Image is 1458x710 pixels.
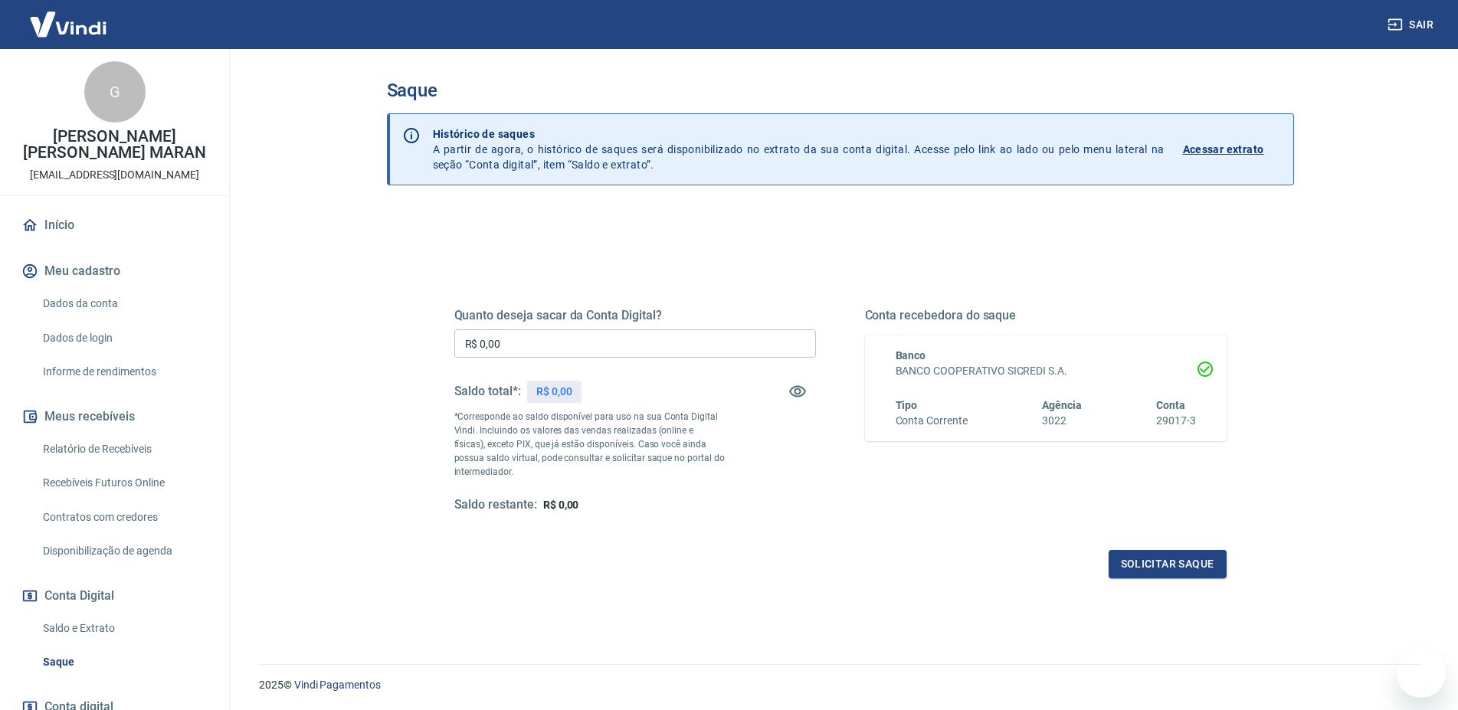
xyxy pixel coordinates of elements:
h5: Saldo restante: [454,497,537,513]
a: Disponibilização de agenda [37,535,211,567]
button: Sair [1384,11,1440,39]
span: R$ 0,00 [543,499,579,511]
h6: BANCO COOPERATIVO SICREDI S.A. [896,363,1196,379]
img: Vindi [18,1,118,47]
button: Meu cadastro [18,254,211,288]
span: Banco [896,349,926,362]
a: Dados da conta [37,288,211,319]
h5: Quanto deseja sacar da Conta Digital? [454,308,816,323]
a: Recebíveis Futuros Online [37,467,211,499]
h6: Conta Corrente [896,413,968,429]
span: Tipo [896,399,918,411]
button: Conta Digital [18,579,211,613]
p: [PERSON_NAME] [PERSON_NAME] MARAN [12,129,217,161]
h5: Conta recebedora do saque [865,308,1227,323]
p: Acessar extrato [1183,142,1264,157]
a: Vindi Pagamentos [294,679,381,691]
a: Informe de rendimentos [37,356,211,388]
iframe: Botão para abrir a janela de mensagens [1397,649,1446,698]
p: R$ 0,00 [536,384,572,400]
p: 2025 © [259,677,1421,693]
p: *Corresponde ao saldo disponível para uso na sua Conta Digital Vindi. Incluindo os valores das ve... [454,410,726,479]
span: Agência [1042,399,1082,411]
a: Início [18,208,211,242]
a: Contratos com credores [37,502,211,533]
p: A partir de agora, o histórico de saques será disponibilizado no extrato da sua conta digital. Ac... [433,126,1165,172]
span: Conta [1156,399,1185,411]
button: Meus recebíveis [18,400,211,434]
div: G [84,61,146,123]
h6: 3022 [1042,413,1082,429]
a: Acessar extrato [1183,126,1281,172]
h6: 29017-3 [1156,413,1196,429]
a: Dados de login [37,322,211,354]
button: Solicitar saque [1109,550,1227,578]
a: Saque [37,646,211,678]
a: Relatório de Recebíveis [37,434,211,465]
p: [EMAIL_ADDRESS][DOMAIN_NAME] [30,167,199,183]
p: Histórico de saques [433,126,1165,142]
a: Saldo e Extrato [37,613,211,644]
h5: Saldo total*: [454,384,521,399]
h3: Saque [387,80,1294,101]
